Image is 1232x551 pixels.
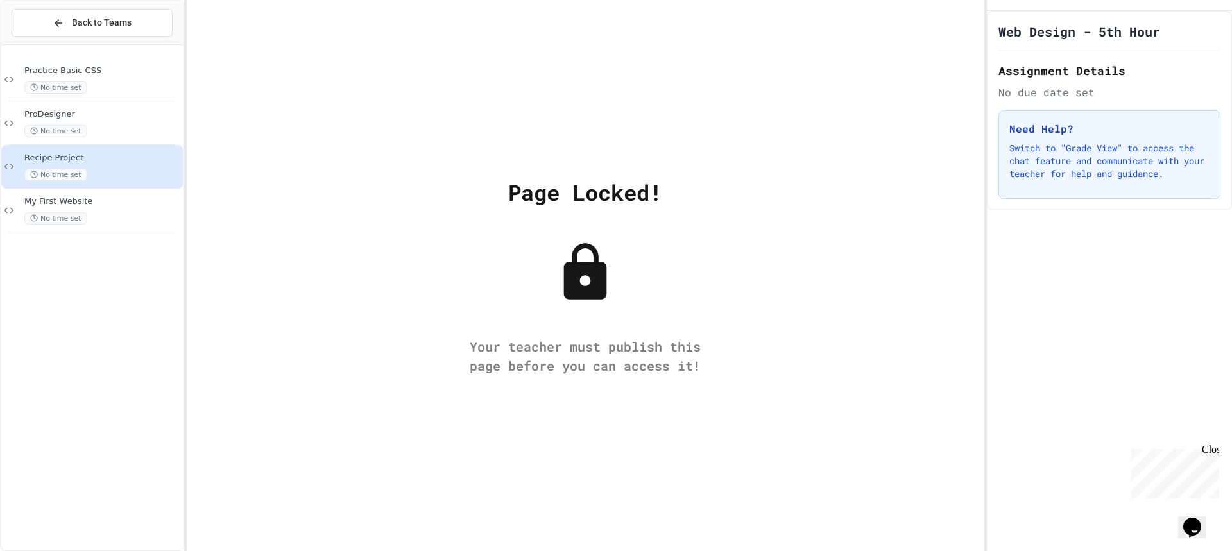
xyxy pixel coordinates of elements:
p: Switch to "Grade View" to access the chat feature and communicate with your teacher for help and ... [1009,142,1210,180]
span: Practice Basic CSS [24,65,180,76]
span: No time set [24,125,87,137]
iframe: chat widget [1125,444,1219,498]
span: Back to Teams [72,16,132,30]
span: No time set [24,81,87,94]
div: No due date set [998,85,1220,100]
iframe: chat widget [1178,500,1219,538]
span: No time set [24,212,87,225]
div: Chat with us now!Close [5,5,89,81]
div: Your teacher must publish this page before you can access it! [457,337,714,375]
span: My First Website [24,196,180,207]
h3: Need Help? [1009,121,1210,137]
div: Page Locked! [508,176,662,208]
h2: Assignment Details [998,62,1220,80]
span: ProDesigner [24,109,180,120]
span: No time set [24,169,87,181]
h1: Web Design - 5th Hour [998,22,1160,40]
span: Recipe Project [24,153,180,164]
